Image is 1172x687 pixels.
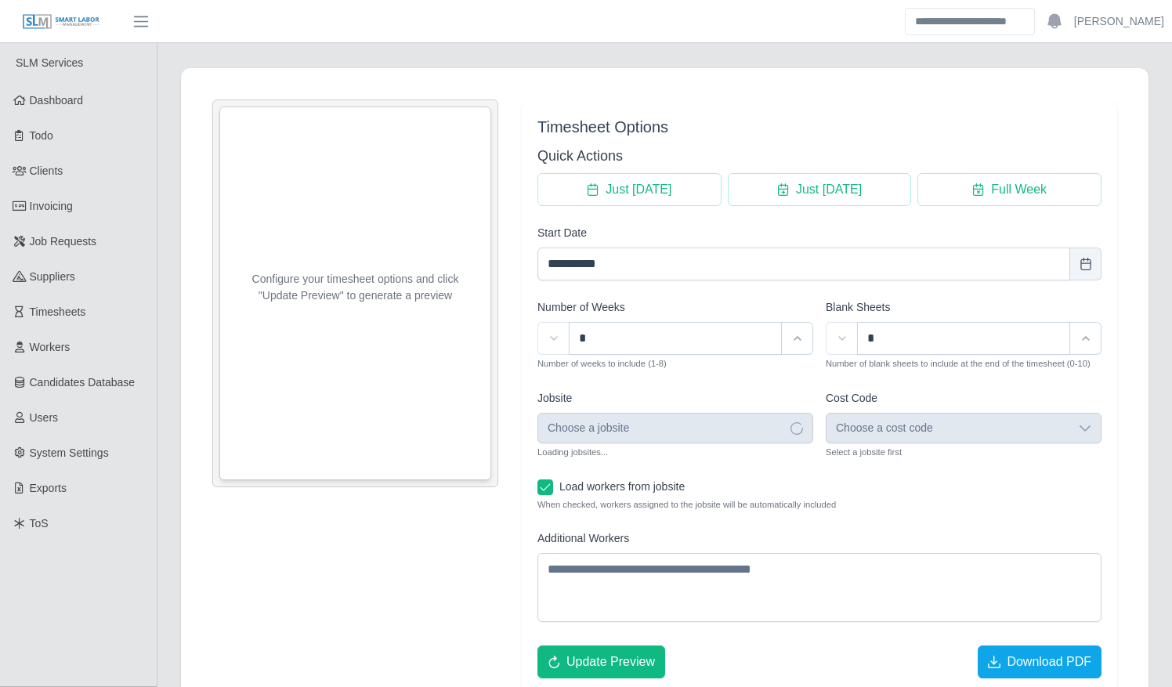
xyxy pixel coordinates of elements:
[728,173,912,206] button: Just Tomorrow
[30,376,136,389] span: Candidates Database
[1007,653,1091,671] span: Download PDF
[566,653,655,671] span: Update Preview
[978,645,1101,678] button: Download PDF
[537,498,1101,512] small: When checked, workers assigned to the jobsite will be automatically included
[30,165,63,177] span: Clients
[30,341,71,353] span: Workers
[30,411,59,424] span: Users
[220,271,490,304] p: Configure your timesheet options and click "Update Preview" to generate a preview
[30,235,97,248] span: Job Requests
[30,517,49,530] span: ToS
[537,115,1101,139] div: Timesheet Options
[826,447,902,457] small: Select a jobsite first
[1074,13,1164,30] a: [PERSON_NAME]
[537,390,572,407] label: Jobsite
[16,56,83,69] span: SLM Services
[30,200,73,212] span: Invoicing
[30,482,67,494] span: Exports
[537,645,665,678] button: Update Preview
[826,390,877,407] label: Cost Code
[606,180,671,199] span: Just [DATE]
[1070,248,1101,280] button: Choose Date
[22,13,100,31] img: SLM Logo
[30,270,75,283] span: Suppliers
[537,173,722,206] button: Just Today
[537,530,629,547] label: Additional Workers
[905,8,1035,35] input: Search
[917,173,1101,206] button: Full Week
[30,129,53,142] span: Todo
[537,359,667,368] small: Number of weeks to include (1-8)
[537,447,608,457] small: Loading jobsites...
[559,480,685,493] span: Load workers from jobsite
[537,225,587,241] label: Start Date
[537,299,625,316] label: Number of Weeks
[826,299,891,316] label: Blank Sheets
[826,359,1091,368] small: Number of blank sheets to include at the end of the timesheet (0-10)
[30,447,109,459] span: System Settings
[991,180,1047,199] span: Full Week
[796,180,862,199] span: Just [DATE]
[537,145,1101,167] h3: Quick Actions
[30,94,84,107] span: Dashboard
[30,306,86,318] span: Timesheets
